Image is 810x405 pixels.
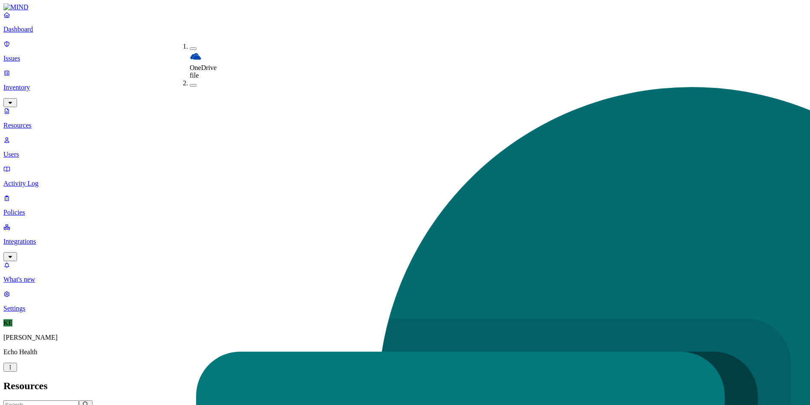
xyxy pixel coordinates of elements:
a: Users [3,136,807,158]
p: Inventory [3,84,807,91]
p: Resources [3,122,807,129]
a: Integrations [3,223,807,260]
p: Echo Health [3,348,807,356]
span: OneDrive file [190,64,217,79]
a: Activity Log [3,165,807,187]
a: Resources [3,107,807,129]
p: What's new [3,276,807,283]
a: Issues [3,40,807,62]
img: onedrive [190,50,202,62]
h2: Resources [3,380,807,392]
a: Dashboard [3,11,807,33]
p: Users [3,151,807,158]
a: MIND [3,3,807,11]
p: Policies [3,209,807,216]
p: Issues [3,55,807,62]
p: Activity Log [3,180,807,187]
p: Dashboard [3,26,807,33]
p: Integrations [3,238,807,245]
p: Settings [3,305,807,312]
a: Policies [3,194,807,216]
a: Inventory [3,69,807,106]
span: KE [3,319,12,326]
a: Settings [3,290,807,312]
a: What's new [3,261,807,283]
img: MIND [3,3,29,11]
p: [PERSON_NAME] [3,334,807,341]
